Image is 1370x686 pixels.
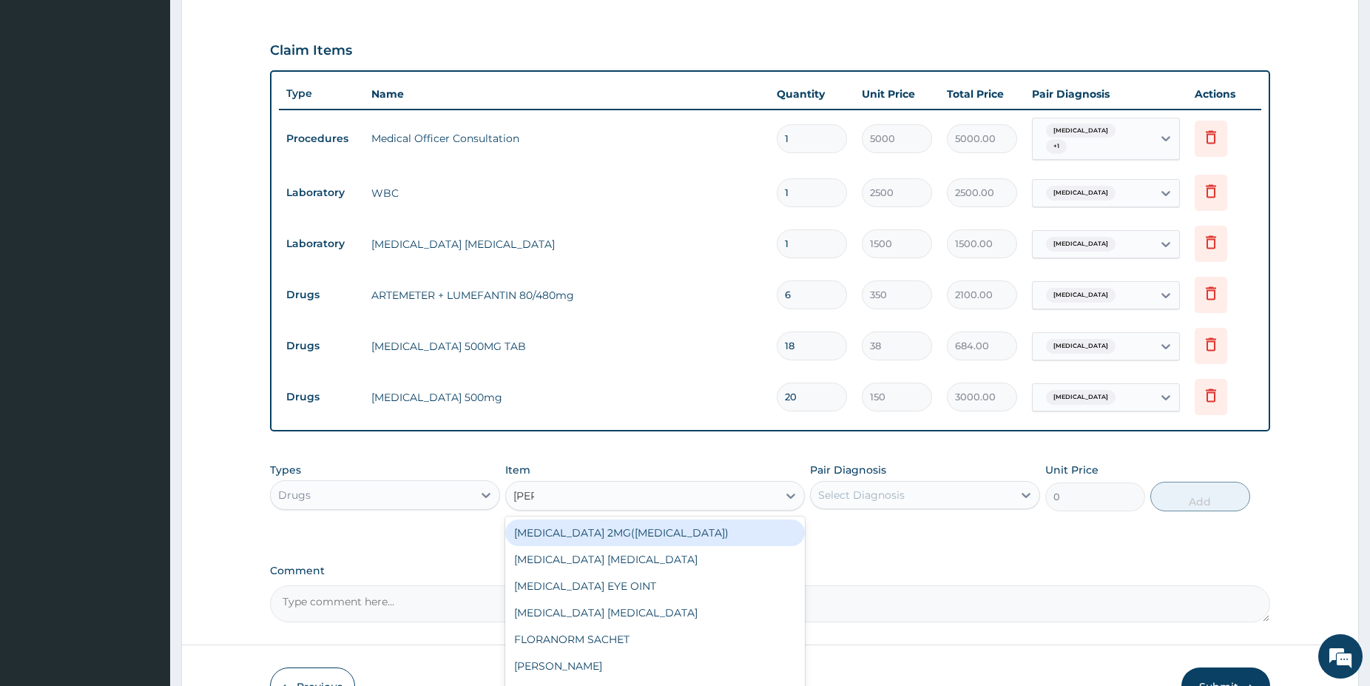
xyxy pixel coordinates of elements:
th: Quantity [769,79,854,109]
td: WBC [364,178,769,208]
th: Type [279,80,364,107]
td: [MEDICAL_DATA] [MEDICAL_DATA] [364,229,769,259]
div: Select Diagnosis [818,488,905,502]
span: [MEDICAL_DATA] [1046,237,1116,252]
div: Chat with us now [77,83,249,102]
th: Total Price [939,79,1025,109]
div: [MEDICAL_DATA] EYE OINT [505,573,805,599]
td: Procedures [279,125,364,152]
td: Drugs [279,383,364,411]
div: Drugs [278,488,311,502]
td: Drugs [279,332,364,360]
td: Laboratory [279,230,364,258]
label: Item [505,463,530,477]
div: Minimize live chat window [243,7,278,43]
label: Types [270,464,301,477]
div: [MEDICAL_DATA] [MEDICAL_DATA] [505,546,805,573]
td: Laboratory [279,179,364,206]
th: Actions [1187,79,1261,109]
div: [MEDICAL_DATA] [MEDICAL_DATA] [505,599,805,626]
span: + 1 [1046,139,1067,154]
img: d_794563401_company_1708531726252_794563401 [27,74,60,111]
label: Comment [270,565,1270,577]
th: Pair Diagnosis [1025,79,1187,109]
button: Add [1150,482,1250,511]
span: [MEDICAL_DATA] [1046,124,1116,138]
td: Drugs [279,281,364,309]
td: [MEDICAL_DATA] 500MG TAB [364,332,769,361]
td: Medical Officer Consultation [364,124,769,153]
span: [MEDICAL_DATA] [1046,339,1116,354]
th: Unit Price [854,79,939,109]
h3: Claim Items [270,43,352,59]
textarea: Type your message and hit 'Enter' [7,404,282,456]
span: [MEDICAL_DATA] [1046,390,1116,405]
th: Name [364,79,769,109]
span: [MEDICAL_DATA] [1046,288,1116,303]
td: ARTEMETER + LUMEFANTIN 80/480mg [364,280,769,310]
div: [PERSON_NAME] [505,653,805,679]
span: We're online! [86,186,204,336]
label: Pair Diagnosis [810,463,886,477]
div: [MEDICAL_DATA] 2MG([MEDICAL_DATA]) [505,519,805,546]
label: Unit Price [1045,463,1099,477]
div: FLORANORM SACHET [505,626,805,653]
span: [MEDICAL_DATA] [1046,186,1116,201]
td: [MEDICAL_DATA] 500mg [364,383,769,412]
